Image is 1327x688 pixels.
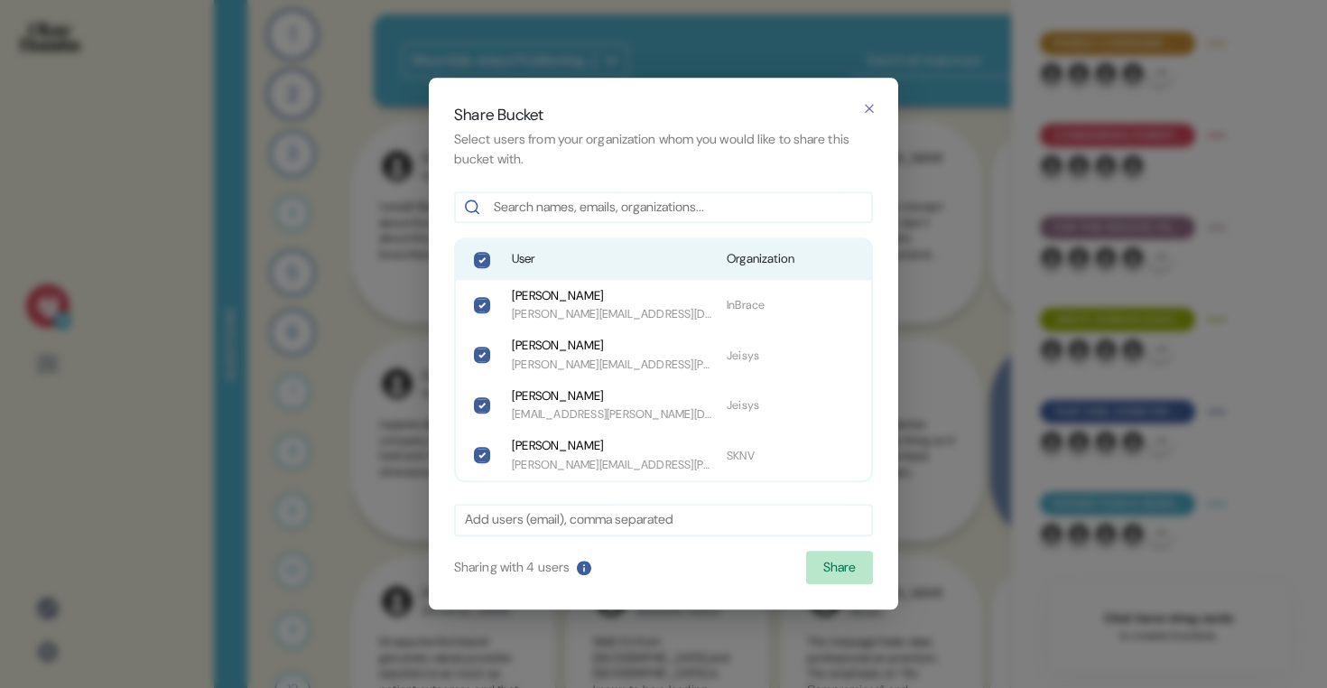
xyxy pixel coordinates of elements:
[727,251,860,269] span: Organization
[494,198,862,218] input: Search names, emails, organizations...
[512,251,712,269] span: User
[454,103,873,126] h2: Share Bucket
[727,447,860,464] span: SKNV
[512,338,712,356] span: [PERSON_NAME]
[454,558,570,578] p: Sharing with 4 user s
[465,510,862,530] input: Add users (email), comma separated
[512,356,712,373] span: [PERSON_NAME][EMAIL_ADDRESS][PERSON_NAME][DOMAIN_NAME]
[512,438,712,456] span: [PERSON_NAME]
[727,396,860,414] span: Jeisys
[512,456,712,473] span: [PERSON_NAME][EMAIL_ADDRESS][PERSON_NAME][DOMAIN_NAME]
[727,347,860,364] span: Jeisys
[454,131,873,170] p: Select users from your organization whom you would like to share this bucket with.
[512,406,712,423] span: [EMAIL_ADDRESS][PERSON_NAME][DOMAIN_NAME]
[806,551,873,585] button: Share
[512,387,712,405] span: [PERSON_NAME]
[727,296,860,313] span: InBrace
[512,305,712,322] span: [PERSON_NAME][EMAIL_ADDRESS][DOMAIN_NAME]
[512,287,712,305] span: [PERSON_NAME]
